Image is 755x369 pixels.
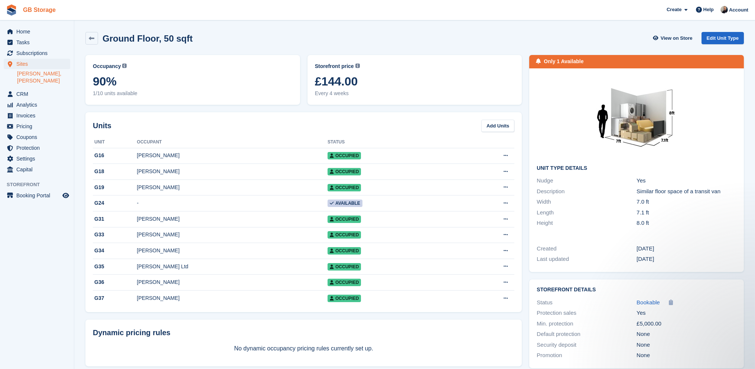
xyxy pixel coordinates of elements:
div: [PERSON_NAME] [137,152,328,159]
div: Yes [637,309,736,317]
span: Invoices [16,110,61,121]
a: View on Store [652,32,696,44]
span: Bookable [637,299,660,305]
div: G31 [93,215,137,223]
div: Last updated [537,255,637,263]
span: View on Store [661,35,693,42]
span: Subscriptions [16,48,61,58]
span: Occupied [328,295,361,302]
th: Occupant [137,136,328,148]
h2: Ground Floor, 50 sqft [102,33,193,43]
img: stora-icon-8386f47178a22dfd0bd8f6a31ec36ba5ce8667c1dd55bd0f319d3a0aa187defe.svg [6,4,17,16]
h2: Storefront Details [537,287,736,293]
th: Status [328,136,457,148]
a: menu [4,100,70,110]
div: [PERSON_NAME] [137,184,328,191]
a: Edit Unit Type [702,32,744,44]
div: Yes [637,177,736,185]
div: [PERSON_NAME] [137,168,328,175]
div: G16 [93,152,137,159]
span: Booking Portal [16,190,61,201]
div: G18 [93,168,137,175]
span: Every 4 weeks [315,90,515,97]
a: Preview store [61,191,70,200]
div: 8.0 ft [637,219,736,227]
a: Bookable [637,298,660,307]
span: Available [328,200,362,207]
span: Help [703,6,714,13]
span: Account [729,6,748,14]
span: Pricing [16,121,61,132]
span: Analytics [16,100,61,110]
div: Security deposit [537,341,637,349]
div: Nudge [537,177,637,185]
span: Settings [16,153,61,164]
span: Create [667,6,681,13]
span: Occupied [328,279,361,286]
div: 7.1 ft [637,208,736,217]
span: Storefront [7,181,74,188]
span: Tasks [16,37,61,48]
div: Default protection [537,330,637,339]
img: icon-info-grey-7440780725fd019a000dd9b08b2336e03edf1995a4989e88bcd33f0948082b44.svg [355,64,360,68]
div: [PERSON_NAME] [137,231,328,239]
div: Min. protection [537,320,637,328]
span: £144.00 [315,75,515,88]
div: [DATE] [637,245,736,253]
div: Protection sales [537,309,637,317]
a: GB Storage [20,4,59,16]
div: Only 1 Available [544,58,583,65]
span: 90% [93,75,293,88]
span: Occupied [328,247,361,255]
div: [DATE] [637,255,736,263]
div: Status [537,298,637,307]
div: 7.0 ft [637,198,736,206]
td: - [137,195,328,211]
div: G24 [93,199,137,207]
span: Occupied [328,168,361,175]
div: £5,000.00 [637,320,736,328]
a: menu [4,110,70,121]
div: Width [537,198,637,206]
div: G37 [93,294,137,302]
div: Similar floor space of a transit van [637,187,736,196]
a: menu [4,153,70,164]
span: Occupied [328,184,361,191]
img: Karl Walker [720,6,728,13]
div: G36 [93,278,137,286]
div: G33 [93,231,137,239]
span: Occupied [328,231,361,239]
div: None [637,341,736,349]
span: Occupied [328,216,361,223]
div: None [637,330,736,339]
div: Created [537,245,637,253]
a: menu [4,164,70,175]
div: [PERSON_NAME] [137,247,328,255]
div: Description [537,187,637,196]
span: Home [16,26,61,37]
span: Protection [16,143,61,153]
div: Dynamic pricing rules [93,327,514,338]
span: Occupied [328,152,361,159]
img: 50-sqft-unit.jpg [581,76,692,159]
a: Add Units [481,120,514,132]
a: menu [4,143,70,153]
div: None [637,351,736,360]
span: CRM [16,89,61,99]
div: G35 [93,263,137,271]
h2: Units [93,120,111,131]
div: G34 [93,247,137,255]
a: menu [4,132,70,142]
a: menu [4,89,70,99]
a: menu [4,37,70,48]
a: menu [4,121,70,132]
span: Capital [16,164,61,175]
div: G19 [93,184,137,191]
a: menu [4,26,70,37]
a: menu [4,59,70,69]
a: menu [4,48,70,58]
span: 1/10 units available [93,90,293,97]
div: [PERSON_NAME] [137,215,328,223]
a: menu [4,190,70,201]
div: [PERSON_NAME] Ltd [137,263,328,271]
